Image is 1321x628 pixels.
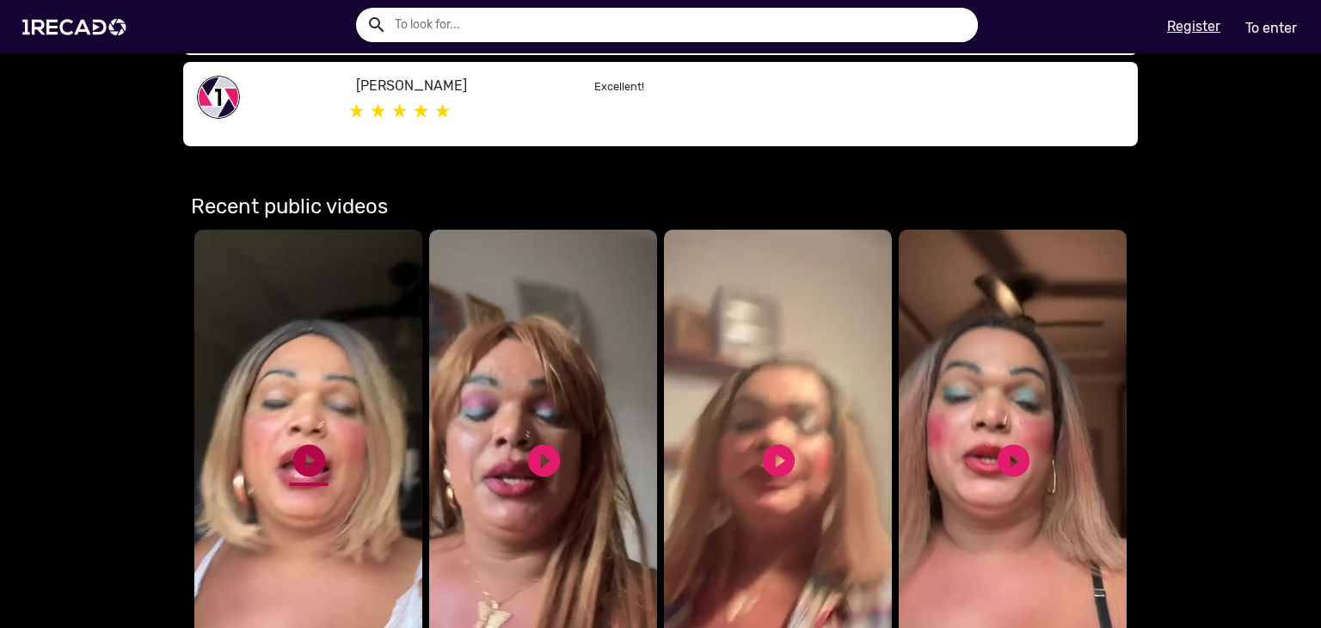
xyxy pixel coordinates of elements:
[191,194,388,219] font: Recent public videos
[994,441,1033,480] font: play_circle_filled
[197,76,240,119] img: share-1recado.png
[525,441,563,480] font: play_circle_filled
[382,8,978,42] input: To look for...
[290,441,329,480] font: play_circle_filled
[594,80,644,93] font: Excellent!
[1167,18,1220,34] font: Register
[1245,20,1297,36] font: To enter
[759,441,798,480] font: play_circle_filled
[360,9,390,39] button: Example home icon
[356,77,467,94] font: [PERSON_NAME]
[366,15,387,35] mat-icon: Example home icon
